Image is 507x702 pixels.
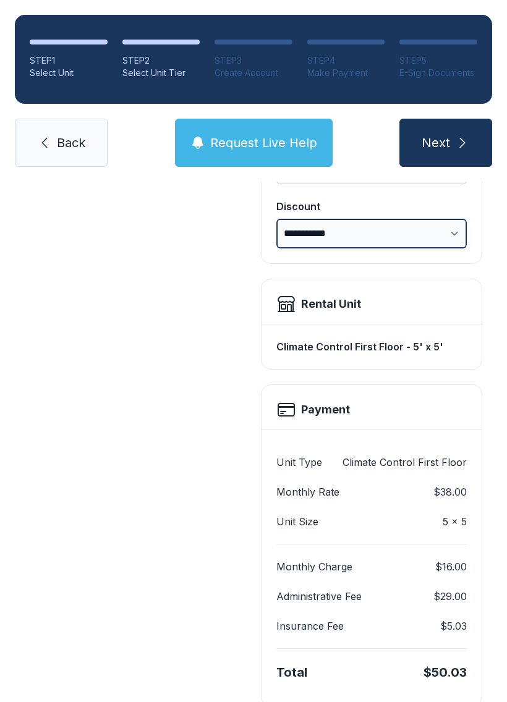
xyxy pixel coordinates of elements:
[276,199,467,214] div: Discount
[276,559,352,574] dt: Monthly Charge
[30,67,108,79] div: Select Unit
[301,295,361,313] div: Rental Unit
[276,664,307,681] div: Total
[343,455,467,470] dd: Climate Control First Floor
[440,619,467,633] dd: $5.03
[307,67,385,79] div: Make Payment
[424,664,467,681] div: $50.03
[422,134,450,151] span: Next
[122,67,200,79] div: Select Unit Tier
[57,134,85,151] span: Back
[301,401,350,418] h2: Payment
[399,54,477,67] div: STEP 5
[307,54,385,67] div: STEP 4
[276,484,339,499] dt: Monthly Rate
[276,514,318,529] dt: Unit Size
[435,559,467,574] dd: $16.00
[30,54,108,67] div: STEP 1
[215,54,292,67] div: STEP 3
[433,484,467,499] dd: $38.00
[276,334,467,359] div: Climate Control First Floor - 5' x 5'
[399,67,477,79] div: E-Sign Documents
[276,589,362,604] dt: Administrative Fee
[210,134,317,151] span: Request Live Help
[276,619,344,633] dt: Insurance Fee
[276,219,467,248] select: Discount
[122,54,200,67] div: STEP 2
[215,67,292,79] div: Create Account
[276,455,322,470] dt: Unit Type
[433,589,467,604] dd: $29.00
[443,514,467,529] dd: 5 x 5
